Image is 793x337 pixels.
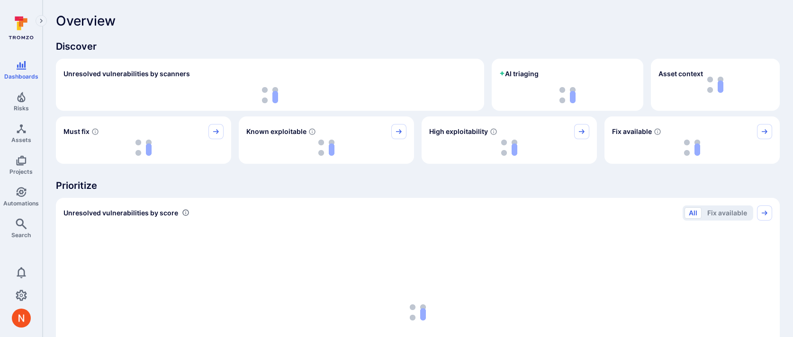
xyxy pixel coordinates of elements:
img: Loading... [135,140,152,156]
div: loading spinner [63,139,224,156]
img: Loading... [318,140,334,156]
span: Projects [9,168,33,175]
h2: AI triaging [499,69,539,79]
div: loading spinner [612,139,772,156]
div: loading spinner [63,87,477,103]
h2: Unresolved vulnerabilities by scanners [63,69,190,79]
div: High exploitability [422,116,597,164]
span: Must fix [63,127,90,136]
div: Must fix [56,116,231,164]
span: Assets [11,136,31,143]
div: Fix available [604,116,780,164]
svg: Vulnerabilities with fix available [654,128,661,135]
span: Risks [14,105,29,112]
img: ACg8ocIprwjrgDQnDsNSk9Ghn5p5-B8DpAKWoJ5Gi9syOE4K59tr4Q=s96-c [12,309,31,328]
i: Expand navigation menu [38,17,45,25]
button: Fix available [703,207,751,219]
div: Number of vulnerabilities in status 'Open' 'Triaged' and 'In process' grouped by score [182,208,189,218]
div: Neeren Patki [12,309,31,328]
img: Loading... [410,304,426,320]
div: loading spinner [429,139,589,156]
button: All [685,207,702,219]
span: Prioritize [56,179,780,192]
svg: Risk score >=40 , missed SLA [91,128,99,135]
span: Unresolved vulnerabilities by score [63,208,178,218]
div: loading spinner [499,87,636,103]
img: Loading... [501,140,517,156]
span: Asset context [658,69,703,79]
span: Dashboards [4,73,38,80]
button: Expand navigation menu [36,15,47,27]
span: Known exploitable [246,127,306,136]
span: Search [11,231,31,239]
span: Discover [56,40,780,53]
svg: Confirmed exploitable by KEV [308,128,316,135]
span: Automations [3,200,39,207]
span: Fix available [612,127,652,136]
div: loading spinner [246,139,406,156]
img: Loading... [559,87,576,103]
img: Loading... [684,140,700,156]
span: High exploitability [429,127,488,136]
span: Overview [56,13,116,28]
div: Known exploitable [239,116,414,164]
svg: EPSS score ≥ 0.7 [490,128,497,135]
img: Loading... [262,87,278,103]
